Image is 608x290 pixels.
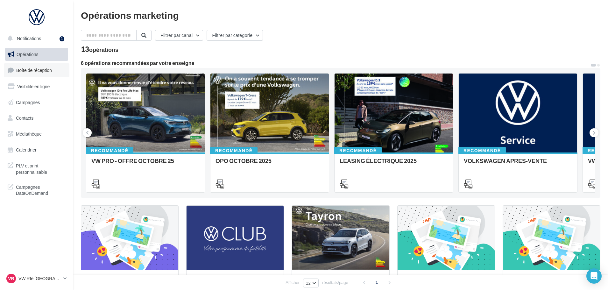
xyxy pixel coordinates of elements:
div: opérations [89,47,118,53]
span: Notifications [17,36,41,41]
span: Campagnes [16,99,40,105]
div: OPO OCTOBRE 2025 [216,158,324,170]
div: 1 [60,36,64,41]
a: Boîte de réception [4,63,69,77]
span: Boîte de réception [16,67,52,73]
a: Campagnes [4,96,69,109]
button: Notifications 1 [4,32,67,45]
div: LEASING ÉLECTRIQUE 2025 [340,158,448,170]
p: VW Rte [GEOGRAPHIC_DATA] [18,275,61,282]
a: Contacts [4,111,69,125]
span: Médiathèque [16,131,42,137]
button: Filtrer par canal [155,30,203,41]
a: VR VW Rte [GEOGRAPHIC_DATA] [5,272,68,285]
div: Open Intercom Messenger [586,268,602,284]
button: Filtrer par catégorie [207,30,263,41]
div: Recommandé [458,147,506,154]
div: 13 [81,46,118,53]
span: Afficher [286,279,300,286]
span: Visibilité en ligne [17,84,50,89]
div: Opérations marketing [81,10,600,20]
a: Opérations [4,48,69,61]
div: VOLKSWAGEN APRES-VENTE [464,158,572,170]
span: PLV et print personnalisable [16,161,66,175]
div: VW PRO - OFFRE OCTOBRE 25 [91,158,200,170]
button: 12 [303,279,319,287]
div: Recommandé [210,147,258,154]
span: Calendrier [16,147,37,152]
a: Calendrier [4,143,69,157]
span: Opérations [17,52,38,57]
span: résultats/page [322,279,348,286]
a: Campagnes DataOnDemand [4,180,69,199]
div: Recommandé [86,147,133,154]
a: Visibilité en ligne [4,80,69,93]
div: Recommandé [334,147,382,154]
span: 1 [372,277,382,287]
div: 6 opérations recommandées par votre enseigne [81,60,590,66]
a: PLV et print personnalisable [4,159,69,178]
span: 12 [306,280,311,286]
span: Campagnes DataOnDemand [16,183,66,196]
span: VR [8,275,14,282]
span: Contacts [16,115,33,121]
a: Médiathèque [4,127,69,141]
